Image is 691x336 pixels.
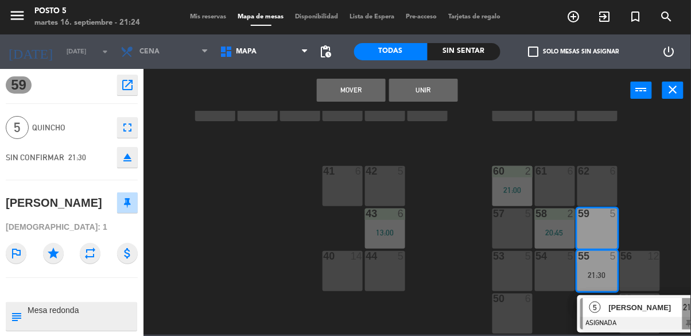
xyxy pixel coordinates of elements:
div: 21:00 [492,186,533,194]
i: add_circle_outline [567,10,581,24]
label: Solo mesas sin asignar [529,47,619,57]
div: 52 [621,293,622,304]
button: close [662,82,684,99]
i: menu [9,7,26,24]
span: 5 [589,302,601,313]
div: 5 [398,166,405,176]
div: 6 [653,293,659,304]
i: repeat [80,243,100,264]
span: pending_actions [319,45,332,59]
span: SIN CONFIRMAR [6,153,64,162]
div: 20:45 [535,229,575,237]
div: [DEMOGRAPHIC_DATA]: 1 [6,217,138,237]
div: 2 [525,166,532,176]
div: 5 [568,251,574,261]
div: Posto 5 [34,6,140,17]
i: open_in_new [121,78,134,92]
div: 5 [610,251,617,261]
i: arrow_drop_down [98,45,112,59]
i: close [666,83,680,96]
i: star [43,243,64,264]
div: 54 [536,251,537,261]
i: subject [10,310,22,323]
span: Pre-acceso [401,14,443,20]
button: menu [9,7,26,28]
button: eject [117,147,138,168]
div: 5 [610,208,617,219]
div: martes 16. septiembre - 21:24 [34,17,140,29]
div: 14 [351,251,362,261]
div: 6 [525,293,532,304]
button: Unir [389,79,458,102]
div: 6 [398,208,405,219]
button: open_in_new [117,75,138,95]
div: 43 [366,208,367,219]
span: check_box_outline_blank [529,47,539,57]
span: 21:30 [68,153,86,162]
i: turned_in_not [629,10,643,24]
div: 5 [525,208,532,219]
i: power_input [635,83,649,96]
div: 12 [648,251,659,261]
i: power_settings_new [662,45,676,59]
span: 59 [6,76,32,94]
i: exit_to_app [598,10,612,24]
div: 6 [568,166,574,176]
span: Mis reservas [185,14,232,20]
div: Sin sentar [428,43,501,60]
span: Disponibilidad [290,14,344,20]
div: 6 [355,166,362,176]
div: 21:30 [577,271,618,279]
i: search [660,10,674,24]
div: 5 [525,251,532,261]
div: 13:00 [365,229,405,237]
span: Tarjetas de regalo [443,14,507,20]
span: Mapa de mesas [232,14,290,20]
div: 56 [621,251,622,261]
span: Lista de Espera [344,14,401,20]
button: Mover [317,79,386,102]
div: 5 [398,251,405,261]
div: 58 [536,208,537,219]
div: 42 [366,166,367,176]
span: Cena [139,48,160,56]
div: 6 [610,166,617,176]
span: [PERSON_NAME] [609,302,682,314]
div: 44 [366,251,367,261]
i: attach_money [117,243,138,264]
i: outlined_flag [6,243,26,264]
div: 61 [536,166,537,176]
div: [PERSON_NAME] [6,194,102,213]
div: 2 [568,208,574,219]
span: MAPA [236,48,257,56]
div: Todas [354,43,428,60]
span: QUINCHO [32,121,111,134]
span: 5 [6,116,29,139]
i: fullscreen [121,121,134,134]
button: fullscreen [117,117,138,138]
i: eject [121,150,134,164]
button: power_input [631,82,652,99]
